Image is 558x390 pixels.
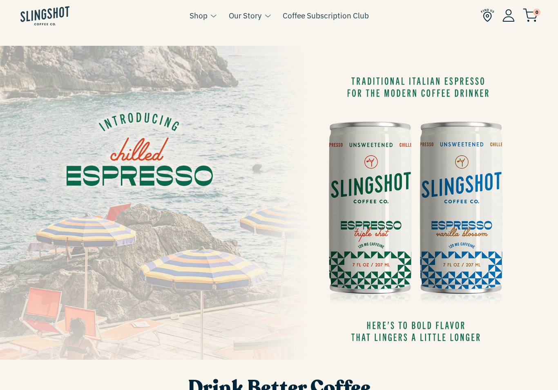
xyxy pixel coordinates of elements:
[481,9,494,22] img: Find Us
[523,11,538,20] a: 0
[190,9,208,22] a: Shop
[229,9,261,22] a: Our Story
[533,9,540,16] span: 0
[523,9,538,22] img: cart
[502,9,515,22] img: Account
[283,9,369,22] a: Coffee Subscription Club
